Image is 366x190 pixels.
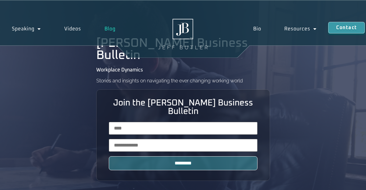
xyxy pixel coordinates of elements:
p: Stories and insights on navigating the ever changing working world [96,78,243,83]
p: Join the [PERSON_NAME] Business Bulletin [109,99,258,116]
a: Bio [242,22,273,36]
nav: Menu [242,22,328,36]
a: Contact [328,22,365,33]
a: Videos [52,22,93,36]
span: Contact [336,25,357,30]
p: Workplace Dynamics [96,67,143,72]
a: Resources [273,22,328,36]
a: Blog [93,22,127,36]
